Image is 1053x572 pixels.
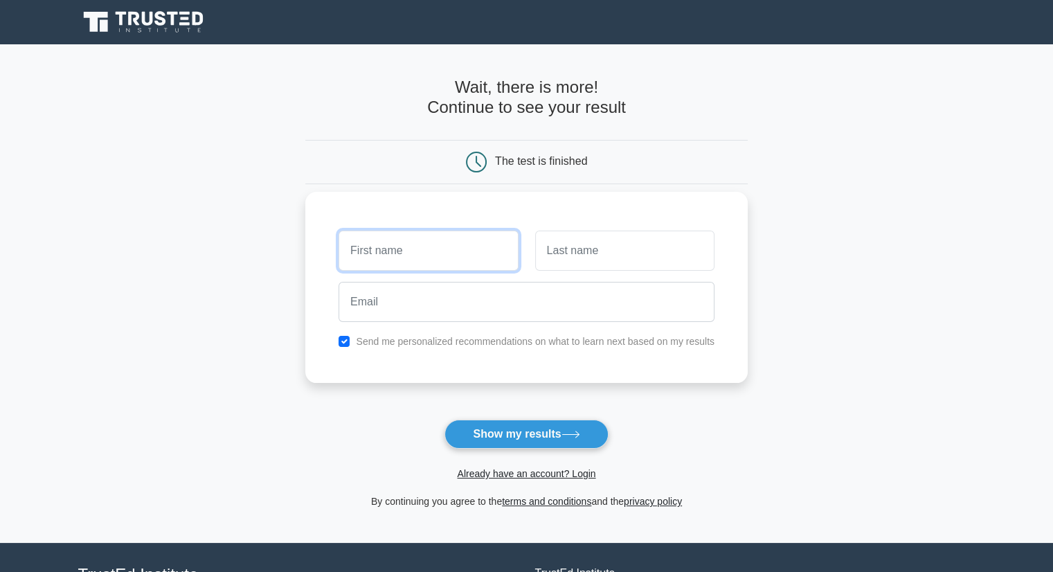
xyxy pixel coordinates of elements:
a: terms and conditions [502,496,591,507]
input: Last name [535,231,714,271]
input: First name [339,231,518,271]
a: privacy policy [624,496,682,507]
h4: Wait, there is more! Continue to see your result [305,78,748,118]
button: Show my results [444,420,608,449]
div: By continuing you agree to the and the [297,493,756,510]
div: The test is finished [495,155,587,167]
input: Email [339,282,714,322]
a: Already have an account? Login [457,468,595,479]
label: Send me personalized recommendations on what to learn next based on my results [356,336,714,347]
